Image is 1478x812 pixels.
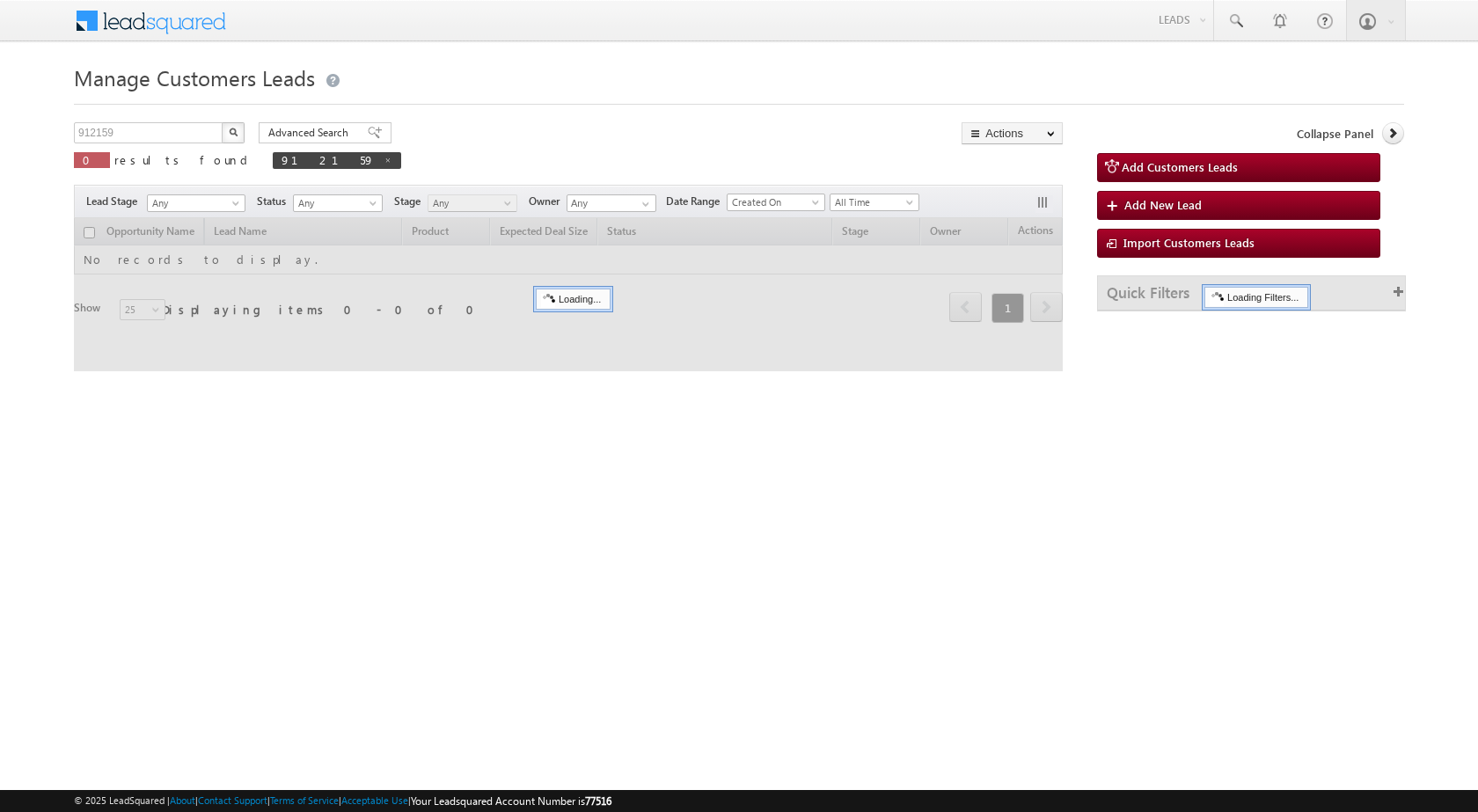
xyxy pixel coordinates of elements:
[536,289,611,310] div: Loading...
[1297,126,1373,142] span: Collapse Panel
[198,794,267,806] a: Contact Support
[83,152,101,167] span: 0
[86,194,144,209] span: Lead Stage
[727,194,825,211] a: Created On
[666,194,727,209] span: Date Range
[294,195,377,211] span: Any
[1123,235,1255,250] span: Import Customers Leads
[147,194,245,212] a: Any
[830,194,914,210] span: All Time
[567,194,656,212] input: Type to Search
[270,794,339,806] a: Terms of Service
[74,63,315,91] span: Manage Customers Leads
[293,194,383,212] a: Any
[282,152,375,167] span: 912159
[411,794,611,808] span: Your Leadsquared Account Number is
[394,194,428,209] span: Stage
[341,794,408,806] a: Acceptable Use
[529,194,567,209] span: Owner
[148,195,239,211] span: Any
[229,128,238,136] img: Search
[962,122,1063,144] button: Actions
[428,195,512,211] span: Any
[1124,197,1202,212] span: Add New Lead
[257,194,293,209] span: Status
[268,125,354,141] span: Advanced Search
[1204,287,1308,308] div: Loading Filters...
[74,793,611,809] span: © 2025 LeadSquared | | | | |
[830,194,919,211] a: All Time
[428,194,517,212] a: Any
[633,195,655,213] a: Show All Items
[114,152,254,167] span: results found
[585,794,611,808] span: 77516
[728,194,819,210] span: Created On
[170,794,195,806] a: About
[1122,159,1238,174] span: Add Customers Leads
